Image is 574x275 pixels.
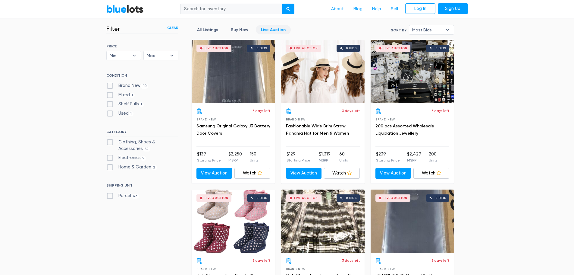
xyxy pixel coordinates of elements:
li: 60 [339,151,348,163]
span: 1 [139,102,144,107]
p: MSRP [319,158,331,163]
a: BlueLots [106,5,144,13]
a: Sell [386,3,403,15]
b: ▾ [441,25,454,34]
p: 3 days left [252,258,270,263]
label: Parcel [106,193,139,199]
p: Starting Price [376,158,400,163]
span: Brand New [286,267,306,271]
label: Clothing, Shoes & Accessories [106,139,178,152]
label: Brand New [106,82,149,89]
a: Buy Now [226,25,253,34]
a: Log In [405,3,435,14]
p: Starting Price [287,158,310,163]
div: 0 bids [346,47,357,50]
span: 40 [140,84,149,88]
p: 3 days left [342,108,360,114]
h3: Filter [106,25,120,32]
h6: PRICE [106,44,178,48]
span: Min [110,51,130,60]
a: About [326,3,349,15]
li: $2,429 [407,151,421,163]
a: Live Auction 0 bids [371,40,454,103]
span: 43 [131,194,139,199]
div: 0 bids [256,197,267,200]
a: Live Auction 0 bids [192,190,275,253]
li: $1,319 [319,151,331,163]
span: 9 [141,156,146,161]
span: 32 [143,147,151,152]
div: 0 bids [256,47,267,50]
b: ▾ [128,51,141,60]
span: Max [147,51,167,60]
a: 200 pcs Assorted Wholesale Liquidation Jewellery [375,123,434,136]
p: Units [429,158,437,163]
a: All Listings [192,25,223,34]
a: Clear [167,25,178,30]
span: 2 [151,165,157,170]
p: 3 days left [431,108,449,114]
a: View Auction [196,168,232,179]
label: Home & Garden [106,164,157,171]
p: MSRP [407,158,421,163]
li: $2,250 [228,151,242,163]
li: $129 [287,151,310,163]
a: View Auction [286,168,322,179]
a: Watch [324,168,360,179]
label: Mixed [106,92,135,98]
div: 0 bids [346,197,357,200]
span: 1 [130,93,135,98]
span: 1 [129,111,134,116]
div: Live Auction [205,197,228,200]
span: Brand New [286,118,306,121]
p: MSRP [228,158,242,163]
a: Samsung Original Galaxy J3 Battery Door Covers [196,123,270,136]
li: $139 [197,151,221,163]
div: Live Auction [384,47,407,50]
p: 3 days left [342,258,360,263]
li: $239 [376,151,400,163]
a: Help [367,3,386,15]
h6: SHIPPING UNIT [106,183,178,190]
a: Live Auction 0 bids [192,40,275,103]
a: Live Auction 0 bids [371,190,454,253]
p: Starting Price [197,158,221,163]
span: Brand New [375,267,395,271]
div: Live Auction [205,47,228,50]
label: Electronics [106,155,146,161]
input: Search for inventory [180,4,283,14]
span: Brand New [196,267,216,271]
li: 150 [250,151,258,163]
p: Units [339,158,348,163]
span: Brand New [375,118,395,121]
a: Live Auction [256,25,291,34]
a: Watch [234,168,270,179]
a: Live Auction 0 bids [281,190,365,253]
a: Live Auction 0 bids [281,40,365,103]
span: Brand New [196,118,216,121]
p: 3 days left [252,108,270,114]
p: Units [250,158,258,163]
label: Shelf Pulls [106,101,144,107]
a: Blog [349,3,367,15]
a: Watch [413,168,449,179]
div: Live Auction [294,197,318,200]
div: Live Auction [294,47,318,50]
b: ▾ [165,51,178,60]
p: 3 days left [431,258,449,263]
label: Sort By [391,27,406,33]
h6: CATEGORY [106,130,178,136]
span: Most Bids [412,25,442,34]
a: Fashionable Wide Brim Straw Panama Hat for Men & Women [286,123,349,136]
div: 0 bids [435,47,446,50]
div: Live Auction [384,197,407,200]
a: View Auction [375,168,411,179]
a: Sign Up [438,3,468,14]
label: Used [106,110,134,117]
li: 200 [429,151,437,163]
div: 0 bids [435,197,446,200]
h6: CONDITION [106,73,178,80]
